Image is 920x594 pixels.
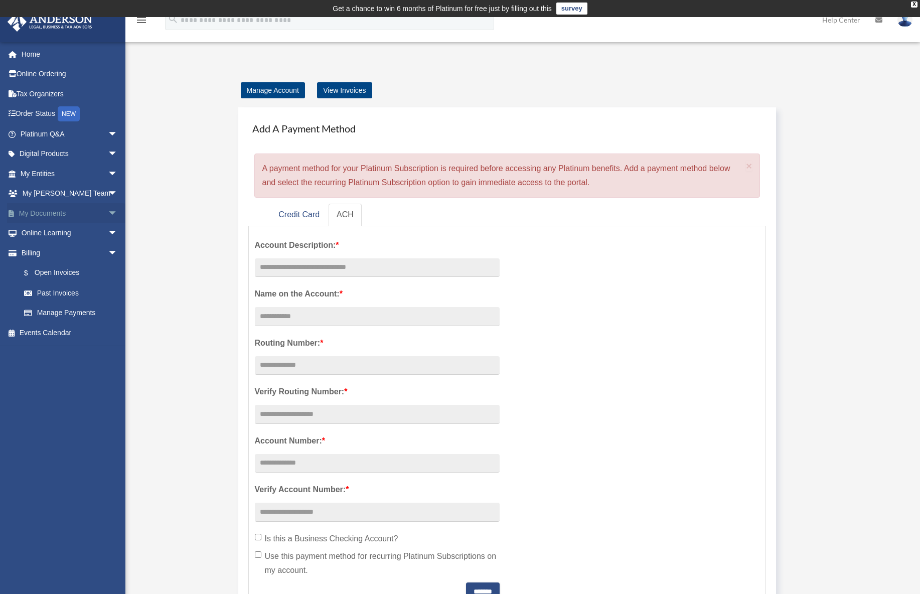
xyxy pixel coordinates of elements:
[329,204,362,226] a: ACH
[255,483,500,497] label: Verify Account Number:
[58,106,80,121] div: NEW
[135,14,147,26] i: menu
[14,303,128,323] a: Manage Payments
[7,84,133,104] a: Tax Organizers
[7,144,133,164] a: Digital Productsarrow_drop_down
[556,3,587,15] a: survey
[7,223,133,243] a: Online Learningarrow_drop_down
[5,12,95,32] img: Anderson Advisors Platinum Portal
[255,336,500,350] label: Routing Number:
[108,184,128,204] span: arrow_drop_down
[255,287,500,301] label: Name on the Account:
[255,385,500,399] label: Verify Routing Number:
[7,184,133,204] a: My [PERSON_NAME] Teamarrow_drop_down
[317,82,372,98] a: View Invoices
[108,243,128,263] span: arrow_drop_down
[248,117,766,139] h4: Add A Payment Method
[7,64,133,84] a: Online Ordering
[911,2,917,8] div: close
[255,549,500,577] label: Use this payment method for recurring Platinum Subscriptions on my account.
[897,13,912,27] img: User Pic
[270,204,328,226] a: Credit Card
[254,154,760,198] div: A payment method for your Platinum Subscription is required before accessing any Platinum benefit...
[14,283,133,303] a: Past Invoices
[108,203,128,224] span: arrow_drop_down
[108,144,128,165] span: arrow_drop_down
[7,243,133,263] a: Billingarrow_drop_down
[7,124,133,144] a: Platinum Q&Aarrow_drop_down
[746,160,752,172] span: ×
[255,532,500,546] label: Is this a Business Checking Account?
[255,238,500,252] label: Account Description:
[14,263,133,283] a: $Open Invoices
[108,164,128,184] span: arrow_drop_down
[7,323,133,343] a: Events Calendar
[168,14,179,25] i: search
[108,124,128,144] span: arrow_drop_down
[108,223,128,244] span: arrow_drop_down
[255,551,261,558] input: Use this payment method for recurring Platinum Subscriptions on my account.
[255,434,500,448] label: Account Number:
[135,18,147,26] a: menu
[7,104,133,124] a: Order StatusNEW
[333,3,552,15] div: Get a chance to win 6 months of Platinum for free just by filling out this
[7,203,133,223] a: My Documentsarrow_drop_down
[7,164,133,184] a: My Entitiesarrow_drop_down
[241,82,305,98] a: Manage Account
[7,44,133,64] a: Home
[30,267,35,279] span: $
[255,534,261,540] input: Is this a Business Checking Account?
[746,161,752,171] button: Close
